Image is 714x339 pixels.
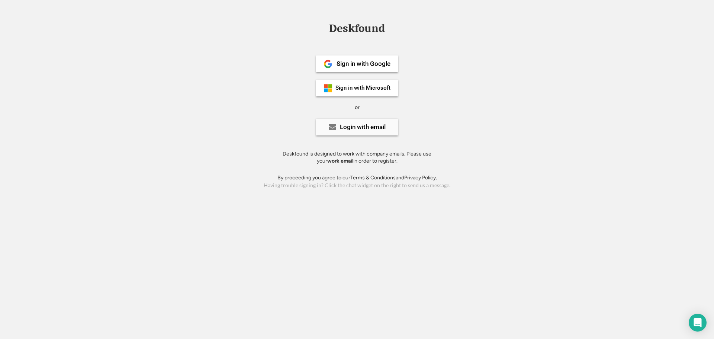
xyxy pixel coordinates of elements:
[273,150,441,165] div: Deskfound is designed to work with company emails. Please use your in order to register.
[324,60,332,68] img: 1024px-Google__G__Logo.svg.png
[689,314,707,332] div: Open Intercom Messenger
[337,61,390,67] div: Sign in with Google
[327,158,353,164] strong: work email
[404,175,437,181] a: Privacy Policy.
[324,84,332,93] img: ms-symbollockup_mssymbol_19.png
[277,174,437,182] div: By proceeding you agree to our and
[350,175,396,181] a: Terms & Conditions
[340,124,386,130] div: Login with email
[335,85,390,91] div: Sign in with Microsoft
[355,104,360,111] div: or
[325,23,389,34] div: Deskfound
